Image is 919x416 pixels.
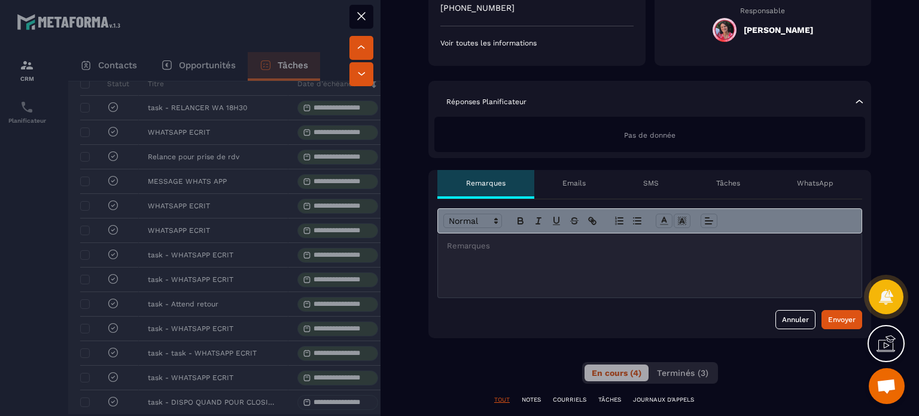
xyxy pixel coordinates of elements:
button: En cours (4) [585,365,649,381]
p: [PHONE_NUMBER] [440,2,634,14]
p: TÂCHES [598,396,621,404]
div: Ouvrir le chat [869,368,905,404]
p: TOUT [494,396,510,404]
p: Réponses Planificateur [446,97,527,107]
span: En cours (4) [592,368,641,378]
p: WhatsApp [797,178,833,188]
p: Responsable [667,7,860,15]
p: Remarques [466,178,506,188]
p: Emails [562,178,586,188]
span: Terminés (3) [657,368,708,378]
h5: [PERSON_NAME] [744,25,813,35]
button: Terminés (3) [650,365,716,381]
p: Voir toutes les informations [440,38,634,48]
button: Annuler [775,310,815,329]
div: Envoyer [828,314,856,326]
button: Envoyer [821,310,862,329]
p: SMS [643,178,659,188]
p: JOURNAUX D'APPELS [633,396,694,404]
p: NOTES [522,396,541,404]
p: Tâches [716,178,740,188]
span: Pas de donnée [624,131,675,139]
p: COURRIELS [553,396,586,404]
